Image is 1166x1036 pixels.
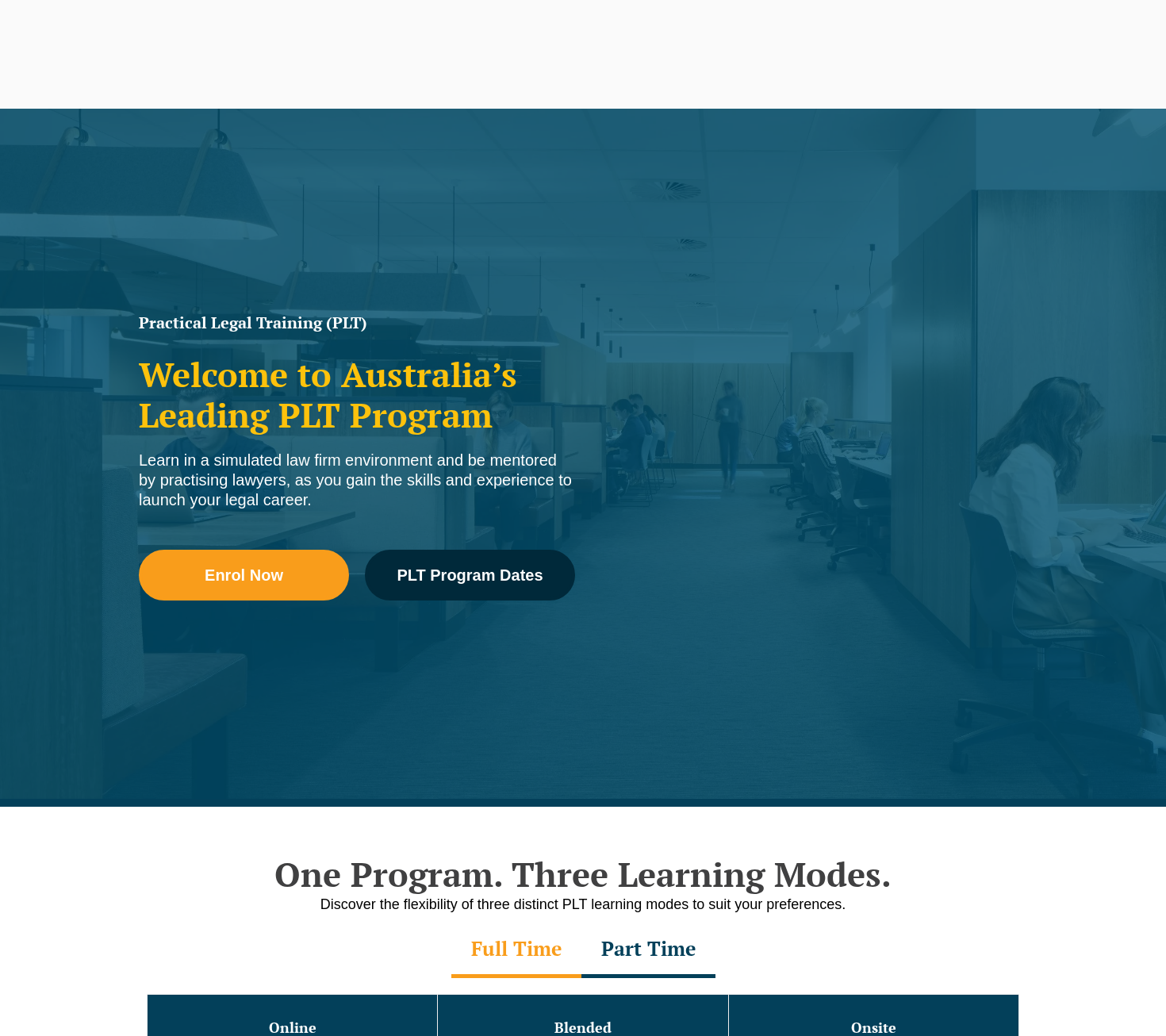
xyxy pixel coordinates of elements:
h3: Online [149,1020,435,1036]
h2: Welcome to Australia’s Leading PLT Program [139,355,575,435]
h2: One Program. Three Learning Modes. [131,854,1035,894]
a: Enrol Now [139,550,349,600]
div: Full Time [451,923,581,978]
span: Enrol Now [205,567,283,583]
h1: Practical Legal Training (PLT) [139,315,575,331]
div: Learn in a simulated law firm environment and be mentored by practising lawyers, as you gain the ... [139,451,575,510]
span: PLT Program Dates [397,567,543,583]
p: Discover the flexibility of three distinct PLT learning modes to suit your preferences. [131,895,1035,915]
a: PLT Program Dates [365,550,575,600]
h3: Onsite [731,1020,1017,1036]
h3: Blended [439,1020,726,1036]
div: Part Time [581,923,715,978]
